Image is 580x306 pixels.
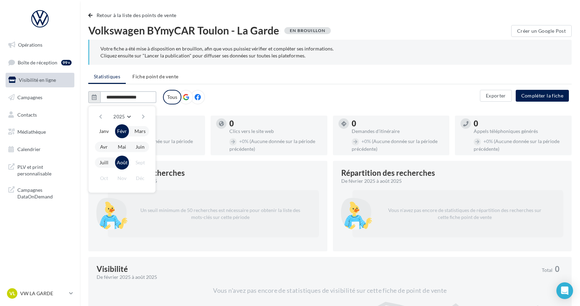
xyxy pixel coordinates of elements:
div: Clics vers le site web [229,129,322,134]
div: De février 2025 à août 2025 [97,178,313,185]
div: Demandes d'itinéraire [352,129,444,134]
button: Oct [97,171,111,185]
button: Avr [97,140,111,154]
button: Févr [115,124,129,138]
span: Contacts [17,111,37,117]
span: Total [542,268,553,273]
span: Médiathèque [17,129,46,135]
a: Médiathèque [4,125,76,139]
div: 0 [229,120,322,127]
button: Déc [133,171,147,185]
span: 2025 [113,113,125,119]
button: Retour à la liste des points de vente [88,11,179,19]
span: Boîte de réception [18,59,57,65]
p: Vous n'avez pas encore de statistiques de répartition des recherches sur cette fiche point de vente [377,201,553,226]
span: + [239,138,242,144]
div: De février 2025 à août 2025 [341,178,558,185]
button: Janv [97,124,111,138]
span: Fiche point de vente [132,73,178,79]
div: 0 [474,120,566,127]
a: Calendrier [4,142,76,157]
span: 0 [555,265,559,273]
button: Mars [133,124,147,138]
p: Un seuil minimum de 50 recherches est nécessaire pour obtenir la liste des mots-clés sur cette pé... [133,201,308,226]
div: Répartition des recherches [341,169,435,177]
div: Vous n'avez pas encore de statistiques de visibilité sur cette fiche de point de vente [97,286,563,295]
button: Créer un Google Post [511,25,572,37]
span: PLV et print personnalisable [17,162,72,177]
span: Volkswagen BYmyCAR Toulon - La Garde [88,25,279,36]
span: Campagnes [17,94,42,100]
a: Campagnes [4,90,76,105]
div: Visibilité [97,265,128,273]
span: 0% [483,138,493,144]
div: En brouillon [284,27,331,34]
p: VW LA GARDE [20,290,66,297]
button: Nov [115,171,129,185]
span: (Aucune donnée sur la période précédente) [474,138,559,152]
span: 0% [361,138,371,144]
a: Campagnes DataOnDemand [4,182,76,203]
span: + [361,138,364,144]
span: (Aucune donnée sur la période précédente) [229,138,315,152]
a: Contacts [4,108,76,122]
button: Exporter [480,90,512,102]
span: 0% [239,138,248,144]
a: PLV et print personnalisable [4,159,76,180]
div: Open Intercom Messenger [556,282,573,299]
span: Retour à la liste des points de vente [97,12,177,18]
div: 99+ [61,60,72,65]
div: De février 2025 à août 2025 [97,274,536,281]
a: VL VW LA GARDE [6,287,74,300]
button: Compléter la fiche [516,90,569,102]
a: Visibilité en ligne [4,73,76,87]
a: Compléter la fiche [513,92,572,98]
span: + [483,138,486,144]
div: Votre fiche a été mise à disposition en brouillon, afin que vous puissiez vérifier et compléter s... [100,45,561,59]
a: Boîte de réception99+ [4,55,76,70]
button: Juill [97,156,111,170]
span: Opérations [18,42,42,48]
span: (Aucune donnée sur la période précédente) [352,138,438,152]
span: Campagnes DataOnDemand [17,185,72,200]
span: Calendrier [17,146,41,152]
label: Tous [163,90,181,104]
div: 0 [352,120,444,127]
button: Juin [133,140,147,154]
div: Appels téléphoniques générés [474,129,566,134]
span: VL [9,290,15,297]
a: Opérations [4,38,76,52]
button: Août [115,156,129,170]
span: Visibilité en ligne [19,77,56,83]
button: 2025 [111,112,133,121]
button: Mai [115,140,129,154]
button: Sept [133,156,147,170]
